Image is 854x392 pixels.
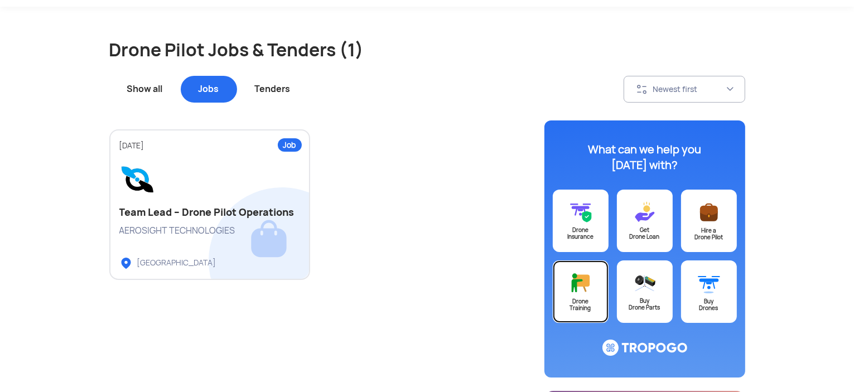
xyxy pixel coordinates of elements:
div: Jobs [181,76,237,103]
img: ic_postajob@3x.svg [698,201,720,224]
div: AEROSIGHT TECHNOLOGIES [119,225,300,237]
a: GetDrone Loan [617,190,673,252]
img: logo%202.jpg [119,161,155,197]
h1: Drone Pilot Jobs & Tenders (1) [109,38,745,62]
img: ic_locationlist.svg [119,257,133,270]
div: Tenders [237,76,308,103]
div: Buy Drones [681,298,737,312]
a: BuyDrones [681,260,737,323]
img: ic_drone_insurance@3x.svg [570,201,592,223]
div: [DATE] [119,141,300,151]
a: DroneTraining [553,260,609,323]
div: Job [278,138,302,152]
div: Show all [109,76,181,103]
a: DroneInsurance [553,190,609,252]
img: ic_training@3x.svg [570,272,592,294]
div: Buy Drone Parts [617,298,673,311]
div: What can we help you [DATE] with? [575,142,715,173]
button: Newest first [624,76,745,103]
img: ic_logo@3x.svg [602,340,687,356]
div: Drone Training [553,298,609,312]
div: [GEOGRAPHIC_DATA] [119,257,216,270]
div: Get Drone Loan [617,227,673,240]
a: Job[DATE]Team Lead – Drone Pilot OperationsAEROSIGHT TECHNOLOGIES[GEOGRAPHIC_DATA] [109,129,310,280]
div: Drone Insurance [553,227,609,240]
div: Newest first [653,84,726,94]
a: BuyDrone Parts [617,260,673,323]
div: Hire a Drone Pilot [681,228,737,241]
img: ic_droneparts@3x.svg [634,272,656,294]
img: ic_loans@3x.svg [634,201,656,223]
a: Hire aDrone Pilot [681,190,737,252]
img: ic_buydrone@3x.svg [698,272,720,294]
h2: Team Lead – Drone Pilot Operations [119,206,300,219]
